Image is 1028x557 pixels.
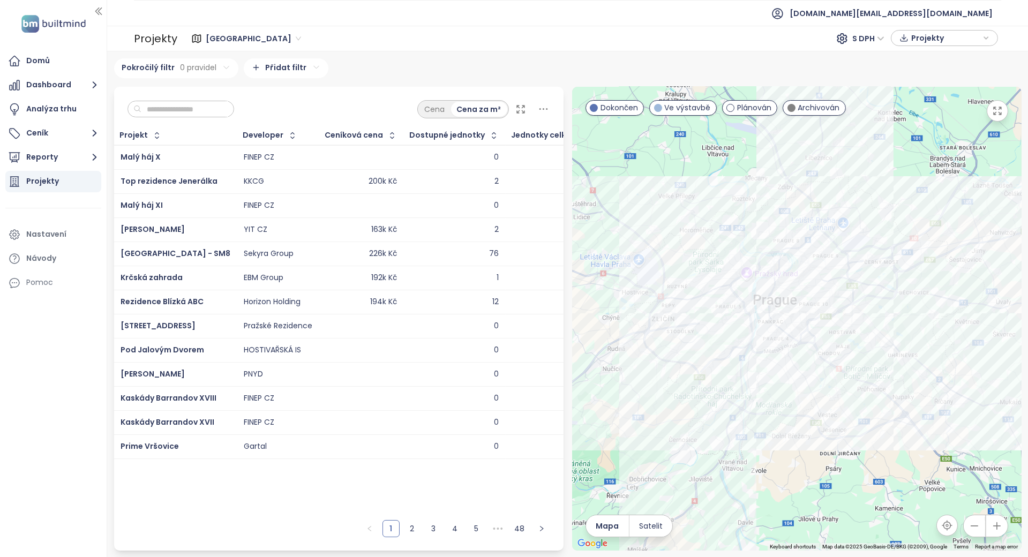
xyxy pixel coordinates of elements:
[26,276,53,289] div: Pomoc
[121,248,230,259] a: [GEOGRAPHIC_DATA] - SM8
[121,441,179,451] span: Prime Vršovice
[121,200,163,210] a: Malý háj XI
[5,123,101,144] button: Ceník
[425,520,442,537] li: 3
[5,50,101,72] a: Domů
[371,225,397,235] div: 163k Kč
[5,171,101,192] a: Projekty
[575,537,610,551] a: Open this area in Google Maps (opens a new window)
[5,147,101,168] button: Reporty
[26,102,77,116] div: Analýza trhu
[639,520,663,532] span: Satelit
[451,102,507,117] div: Cena za m²
[665,102,711,114] span: Ve výstavbě
[369,177,397,186] div: 200k Kč
[244,177,264,186] div: KKCG
[511,520,529,537] li: 48
[244,370,263,379] div: PNYD
[5,99,101,120] a: Analýza trhu
[26,252,56,265] div: Návody
[852,31,884,47] span: S DPH
[5,248,101,269] a: Návody
[5,272,101,293] div: Pomoc
[121,272,183,283] a: Krčská zahrada
[120,132,148,139] div: Projekt
[18,13,89,35] img: logo
[134,28,177,49] div: Projekty
[244,418,274,427] div: FINEP CZ
[121,417,214,427] a: Kaskády Barrandov XVII
[497,273,499,283] div: 1
[244,442,267,451] div: Gartal
[26,175,59,188] div: Projekty
[954,544,969,550] a: Terms (opens in new tab)
[512,521,528,537] a: 48
[382,520,400,537] li: 1
[490,520,507,537] span: •••
[897,30,992,46] div: button
[366,525,373,532] span: left
[361,520,378,537] button: left
[575,537,610,551] img: Google
[512,132,579,139] div: Jednotky celkem
[371,273,397,283] div: 192k Kč
[447,521,463,537] a: 4
[976,544,1018,550] a: Report a map error
[798,102,840,114] span: Archivován
[492,297,499,307] div: 12
[629,515,672,537] button: Satelit
[468,520,485,537] li: 5
[419,102,451,117] div: Cena
[244,394,274,403] div: FINEP CZ
[790,1,993,26] span: [DOMAIN_NAME][EMAIL_ADDRESS][DOMAIN_NAME]
[494,201,499,210] div: 0
[244,321,312,331] div: Pražské Rezidence
[426,521,442,537] a: 3
[121,393,216,403] a: Kaskády Barrandov XVIII
[410,132,485,139] span: Dostupné jednotky
[244,201,274,210] div: FINEP CZ
[770,543,816,551] button: Keyboard shortcuts
[404,521,421,537] a: 2
[244,249,294,259] div: Sekyra Group
[244,153,274,162] div: FINEP CZ
[121,368,185,379] a: [PERSON_NAME]
[206,31,301,47] span: Praha
[5,74,101,96] button: Dashboard
[823,544,948,550] span: Map data ©2025 GeoBasis-DE/BKG (©2009), Google
[494,321,499,331] div: 0
[404,520,421,537] li: 2
[494,177,499,186] div: 2
[121,320,196,331] a: [STREET_ADDRESS]
[383,521,399,537] a: 1
[494,225,499,235] div: 2
[361,520,378,537] li: Předchozí strana
[737,102,771,114] span: Plánován
[121,224,185,235] a: [PERSON_NAME]
[533,520,550,537] button: right
[494,345,499,355] div: 0
[121,152,161,162] a: Malý háj X
[244,345,301,355] div: HOSTIVAŘSKÁ IS
[370,297,397,307] div: 194k Kč
[244,297,301,307] div: Horizon Holding
[447,520,464,537] li: 4
[121,176,217,186] a: Top rezidence Jenerálka
[369,249,397,259] div: 226k Kč
[121,344,204,355] a: Pod Jalovým Dvorem
[121,296,204,307] a: Rezidence Blízká ABC
[26,228,66,241] div: Nastavení
[114,58,238,78] div: Pokročilý filtr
